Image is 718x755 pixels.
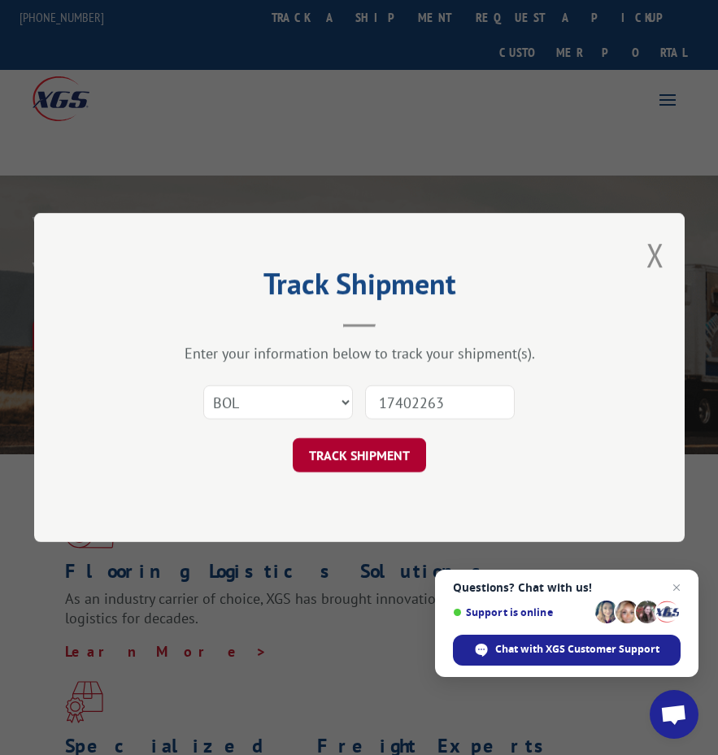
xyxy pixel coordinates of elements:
div: Chat with XGS Customer Support [453,635,681,666]
div: Enter your information below to track your shipment(s). [115,344,603,362]
button: TRACK SHIPMENT [293,438,426,472]
span: Support is online [453,606,590,618]
div: Open chat [650,690,698,739]
span: Close chat [667,578,686,597]
input: Number(s) [365,385,515,419]
h2: Track Shipment [115,272,603,303]
button: Close modal [646,233,664,276]
span: Questions? Chat with us! [453,581,681,594]
span: Chat with XGS Customer Support [495,642,659,657]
